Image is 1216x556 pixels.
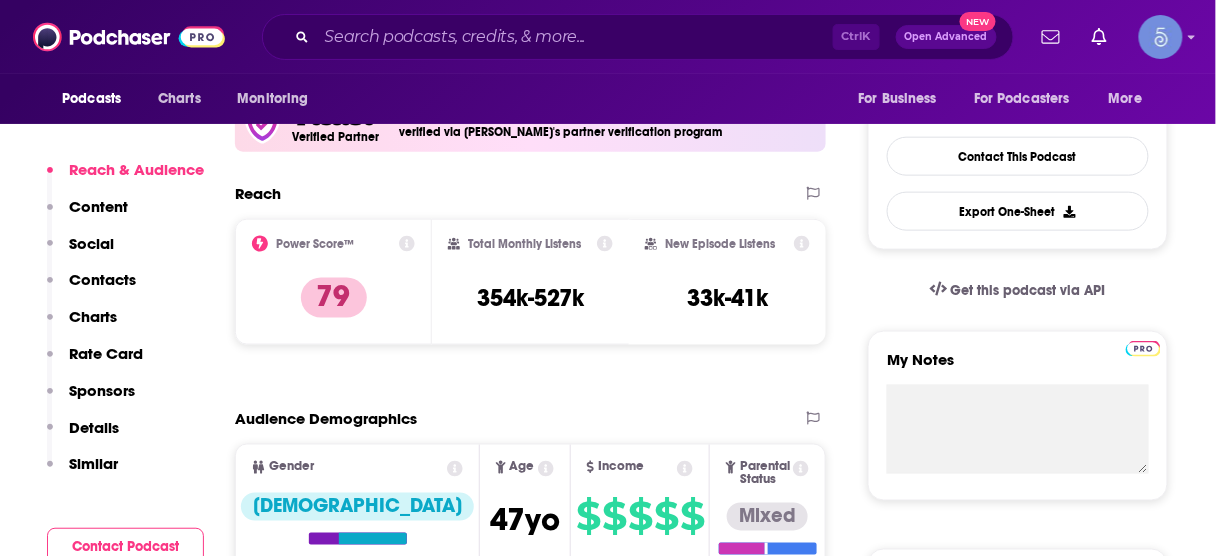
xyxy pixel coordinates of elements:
button: Content [47,197,128,234]
div: Mixed [727,503,808,531]
a: Show notifications dropdown [1084,20,1115,54]
span: New [960,12,996,31]
span: Get this podcast via API [951,282,1106,299]
a: Pro website [1126,338,1161,357]
span: Income [598,461,644,474]
p: Details [69,418,119,437]
p: Social [69,234,114,253]
h2: Reach [235,184,281,203]
img: User Profile [1139,15,1183,59]
p: Reach & Audience [69,160,204,179]
label: My Notes [887,350,1149,385]
span: 47 yo [490,501,560,540]
h2: New Episode Listens [665,237,775,251]
p: Similar [69,454,118,473]
span: Ctrl K [833,24,880,50]
p: Rate Card [69,344,143,363]
a: Show notifications dropdown [1034,20,1068,54]
span: Parental Status [740,461,790,487]
div: Search podcasts, credits, & more... [262,14,1014,60]
span: $ [680,501,704,533]
img: Podchaser Pro [1126,341,1161,357]
img: verfied icon [243,105,282,144]
span: For Business [858,85,937,113]
span: $ [628,501,652,533]
span: Open Advanced [905,32,988,42]
button: Charts [47,307,117,344]
span: Monitoring [237,85,308,113]
button: Export One-Sheet [887,192,1149,231]
span: $ [576,501,600,533]
p: Charts [69,307,117,326]
h3: 33k-41k [687,283,768,313]
h2: Total Monthly Listens [468,237,581,251]
span: For Podcasters [974,85,1070,113]
a: Get this podcast via API [914,266,1122,315]
button: Similar [47,454,118,491]
span: $ [654,501,678,533]
span: More [1109,85,1143,113]
h2: Power Score™ [276,237,354,251]
img: Podchaser - Follow, Share and Rate Podcasts [33,18,225,56]
button: Reach & Audience [47,160,204,197]
button: open menu [1095,80,1168,118]
p: Contacts [69,270,136,289]
button: open menu [48,80,147,118]
span: Charts [158,85,201,113]
h4: Podcast level reach data from Acast podcasts has been independently verified via [PERSON_NAME]'s ... [399,109,818,139]
p: Sponsors [69,381,135,400]
button: open menu [844,80,962,118]
span: Age [510,461,535,474]
div: [DEMOGRAPHIC_DATA] [241,493,474,521]
h2: Audience Demographics [235,409,417,428]
p: 79 [301,278,367,318]
button: Rate Card [47,344,143,381]
h5: Verified Partner [292,131,379,143]
span: $ [602,501,626,533]
button: Sponsors [47,381,135,418]
a: Contact This Podcast [887,137,1149,176]
span: Podcasts [62,85,121,113]
button: open menu [223,80,334,118]
span: Gender [269,461,314,474]
p: Content [69,197,128,216]
a: Charts [145,80,213,118]
button: Open AdvancedNew [896,25,997,49]
button: Social [47,234,114,271]
h3: 354k-527k [477,283,584,313]
button: Contacts [47,270,136,307]
input: Search podcasts, credits, & more... [317,21,833,53]
button: Details [47,418,119,455]
button: open menu [961,80,1099,118]
button: Show profile menu [1139,15,1183,59]
span: Logged in as Spiral5-G1 [1139,15,1183,59]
